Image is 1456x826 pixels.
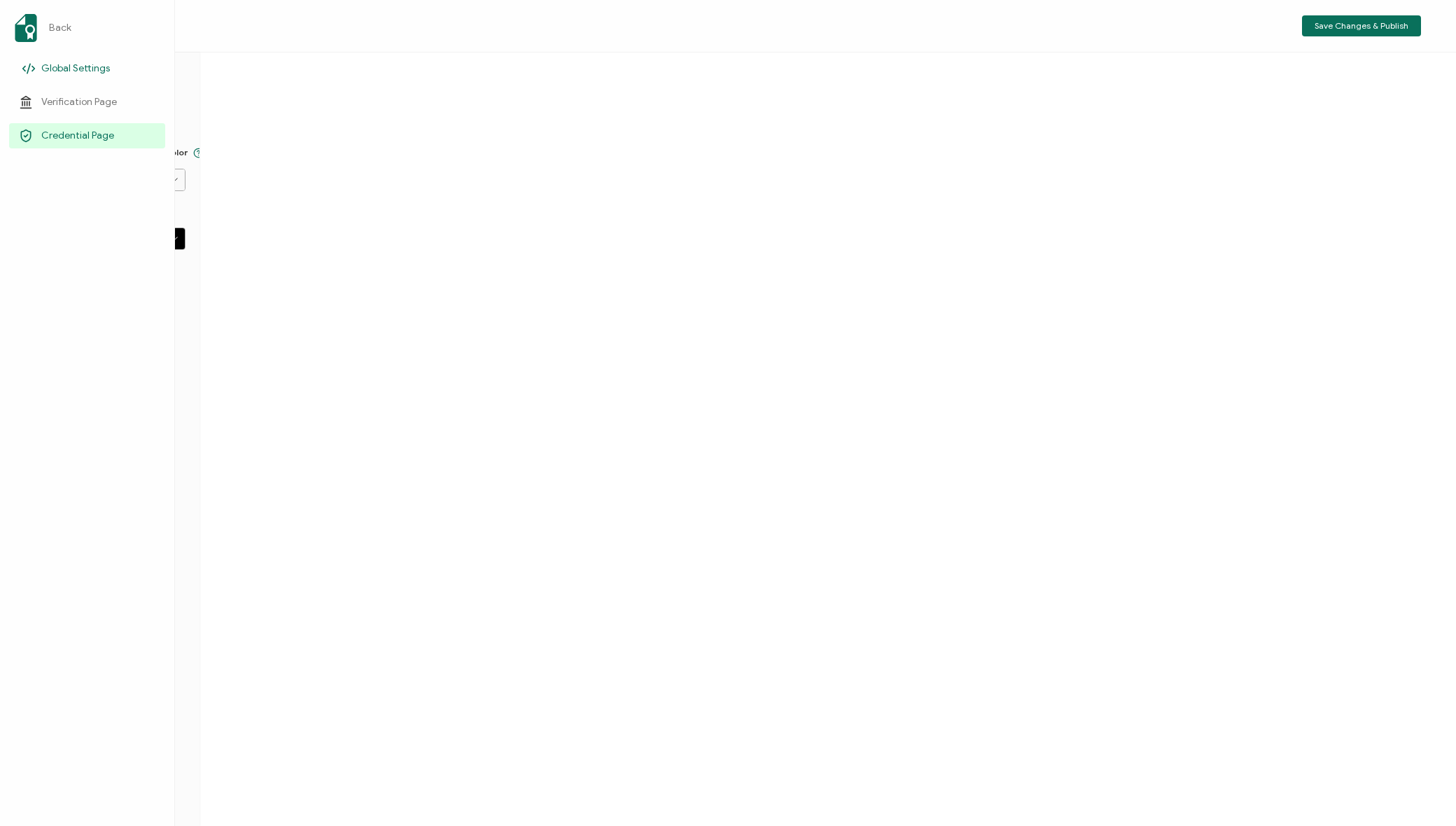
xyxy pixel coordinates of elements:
[49,21,71,35] span: Back
[1315,22,1408,30] span: Save Changes & Publish
[1386,759,1456,826] iframe: Chat Widget
[15,14,37,42] img: sertifier-logomark-colored.svg
[41,129,114,143] span: Credential Page
[9,123,165,148] a: Credential Page
[41,95,117,109] span: Verification Page
[41,62,110,76] span: Global Settings
[9,56,165,81] a: Global Settings
[9,90,165,115] a: Verification Page
[1302,15,1421,36] button: Save Changes & Publish
[9,8,165,48] a: Back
